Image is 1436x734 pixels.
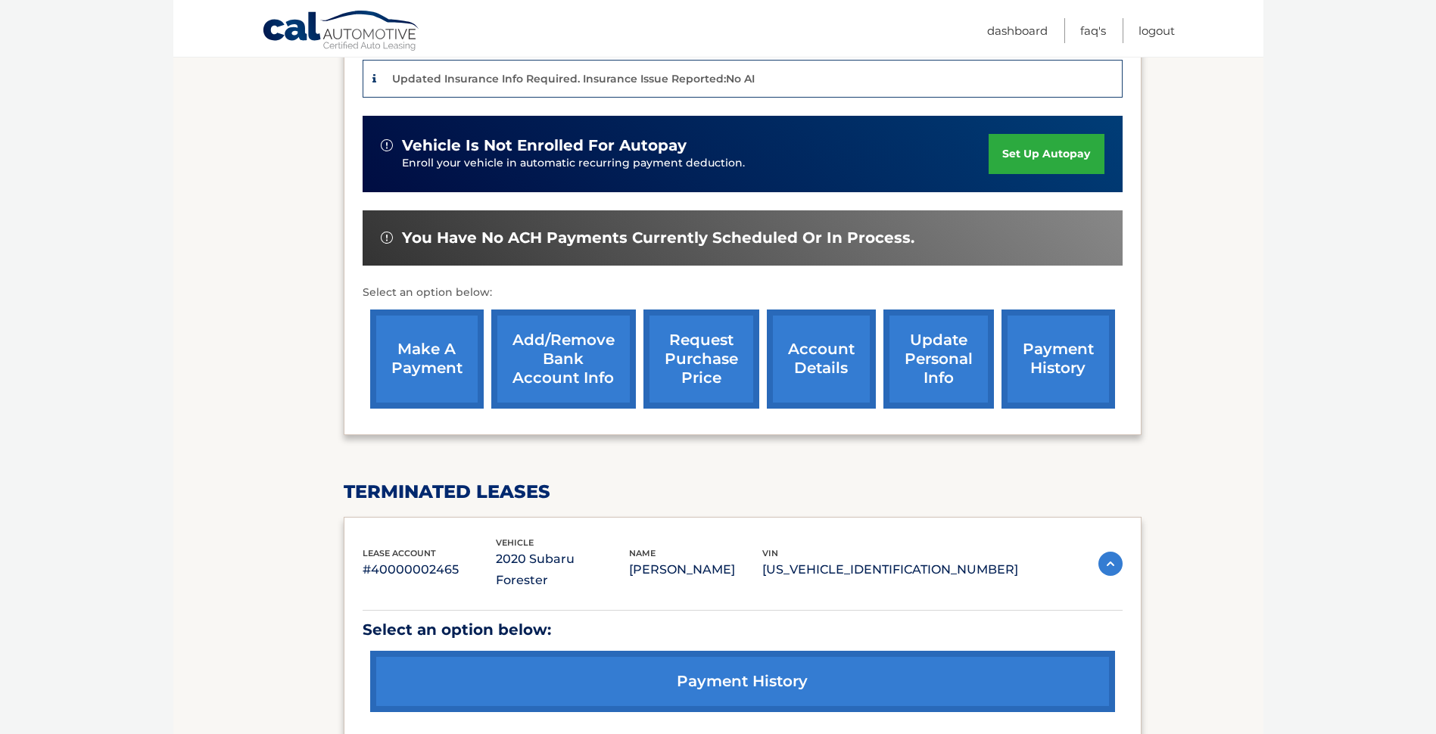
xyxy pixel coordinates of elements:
img: accordion-active.svg [1098,552,1123,576]
p: Select an option below: [363,617,1123,643]
p: Updated Insurance Info Required. Insurance Issue Reported:No AI [392,72,755,86]
span: name [629,548,656,558]
p: Select an option below: [363,284,1123,302]
p: [US_VEHICLE_IDENTIFICATION_NUMBER] [762,559,1018,580]
a: FAQ's [1080,18,1106,43]
a: update personal info [883,309,994,409]
h2: terminated leases [344,481,1142,503]
p: [PERSON_NAME] [629,559,762,580]
span: You have no ACH payments currently scheduled or in process. [402,229,914,247]
a: request purchase price [643,309,759,409]
span: vin [762,548,778,558]
span: vehicle is not enrolled for autopay [402,136,687,155]
p: 2020 Subaru Forester [496,549,629,591]
a: Add/Remove bank account info [491,309,636,409]
span: lease account [363,548,436,558]
span: vehicle [496,537,534,548]
a: set up autopay [989,134,1104,174]
a: make a payment [370,309,484,409]
a: payment history [1001,309,1115,409]
a: Cal Automotive [262,10,421,54]
a: Logout [1139,18,1175,43]
a: Dashboard [987,18,1048,43]
a: payment history [370,651,1115,712]
a: account details [767,309,876,409]
img: alert-white.svg [381,139,393,151]
img: alert-white.svg [381,232,393,244]
p: Enroll your vehicle in automatic recurring payment deduction. [402,155,989,172]
p: #40000002465 [363,559,496,580]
